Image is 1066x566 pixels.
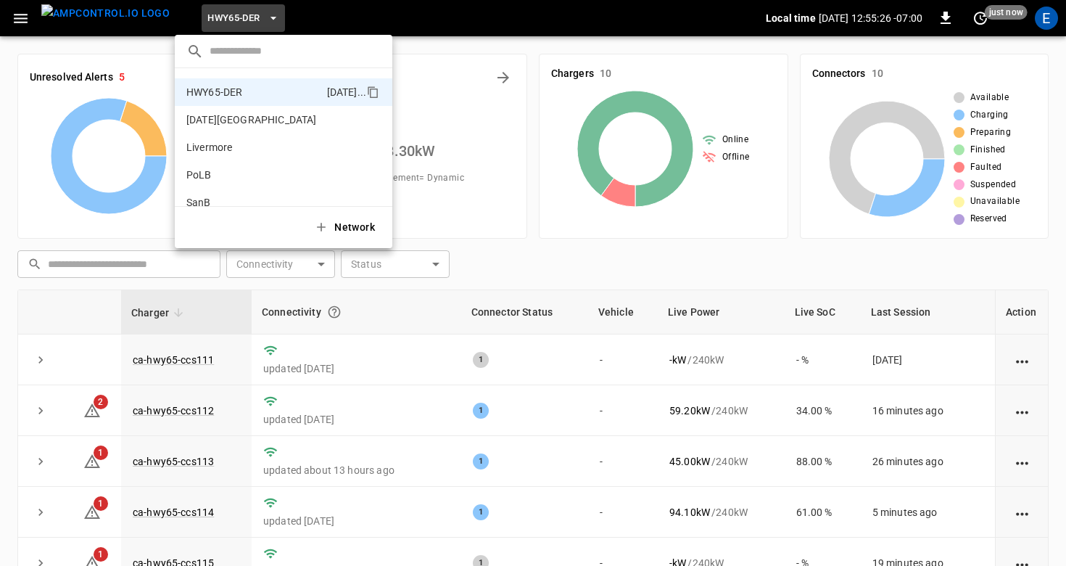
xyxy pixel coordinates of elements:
p: [DATE][GEOGRAPHIC_DATA] [186,112,329,127]
button: Network [305,213,387,242]
div: copy [365,83,381,101]
p: PoLB [186,168,328,182]
p: SanB [186,195,328,210]
p: Livermore [186,140,330,155]
p: HWY65-DER [186,85,321,99]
